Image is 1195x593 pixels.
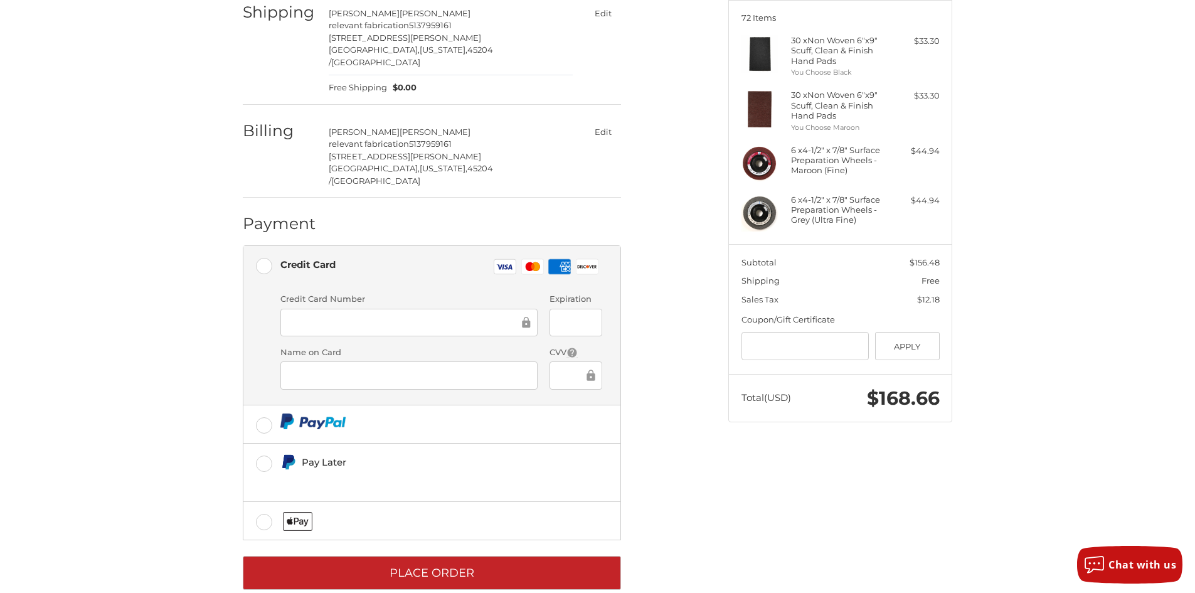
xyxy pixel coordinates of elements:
span: Free [921,275,940,286]
span: [GEOGRAPHIC_DATA], [329,45,420,55]
iframe: Secure Credit Card Frame - Credit Card Number [289,315,519,329]
span: relevant fabrication [329,20,409,30]
span: $0.00 [387,82,417,94]
span: $168.66 [867,387,940,410]
div: $33.30 [890,90,940,102]
label: Expiration [550,293,602,306]
div: Credit Card [280,254,336,275]
img: Applepay icon [283,512,312,531]
span: $156.48 [910,257,940,267]
h4: 30 x Non Woven 6"x9" Scuff, Clean & Finish Hand Pads [791,35,887,66]
iframe: Secure Credit Card Frame - Expiration Date [558,315,593,329]
li: You Choose Maroon [791,122,887,133]
iframe: Secure Credit Card Frame - Cardholder Name [289,368,529,383]
span: relevant fabrication [329,139,409,149]
span: [US_STATE], [420,45,467,55]
span: [PERSON_NAME] [400,127,470,137]
span: [US_STATE], [420,163,467,173]
li: You Choose Black [791,67,887,78]
span: 5137959161 [409,139,452,149]
span: [GEOGRAPHIC_DATA] [331,57,420,67]
h2: Shipping [243,3,316,22]
button: Apply [875,332,940,360]
span: [PERSON_NAME] [329,127,400,137]
span: Chat with us [1108,558,1176,572]
span: Shipping [741,275,780,286]
span: 45204 / [329,163,493,186]
span: [STREET_ADDRESS][PERSON_NAME] [329,151,481,161]
span: Total (USD) [741,392,791,403]
iframe: Secure Credit Card Frame - CVV [558,368,583,383]
span: 45204 / [329,45,493,67]
span: Subtotal [741,257,777,267]
span: Free Shipping [329,82,387,94]
h4: 6 x 4-1/2" x 7/8" Surface Preparation Wheels - Grey (Ultra Fine) [791,195,887,225]
h2: Payment [243,214,316,233]
img: Pay Later icon [280,454,296,470]
h4: 6 x 4-1/2" x 7/8" Surface Preparation Wheels - Maroon (Fine) [791,145,887,176]
div: $44.94 [890,195,940,207]
span: 5137959161 [409,20,452,30]
span: [STREET_ADDRESS][PERSON_NAME] [329,33,481,43]
span: [PERSON_NAME] [329,8,400,18]
span: [GEOGRAPHIC_DATA], [329,163,420,173]
button: Edit [585,123,621,141]
button: Chat with us [1077,546,1182,584]
span: $12.18 [917,294,940,304]
span: [PERSON_NAME] [400,8,470,18]
h3: 72 Items [741,13,940,23]
label: Credit Card Number [280,293,538,306]
input: Gift Certificate or Coupon Code [741,332,869,360]
label: Name on Card [280,346,538,359]
span: [GEOGRAPHIC_DATA] [331,176,420,186]
button: Edit [585,4,621,23]
div: $33.30 [890,35,940,48]
div: Coupon/Gift Certificate [741,314,940,326]
div: $44.94 [890,145,940,158]
span: Sales Tax [741,294,778,304]
img: PayPal icon [280,414,346,429]
iframe: PayPal Message 1 [280,475,535,486]
h4: 30 x Non Woven 6"x9" Scuff, Clean & Finish Hand Pads [791,90,887,120]
div: Pay Later [302,452,534,473]
h2: Billing [243,121,316,141]
label: CVV [550,346,602,359]
button: Place Order [243,556,621,590]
